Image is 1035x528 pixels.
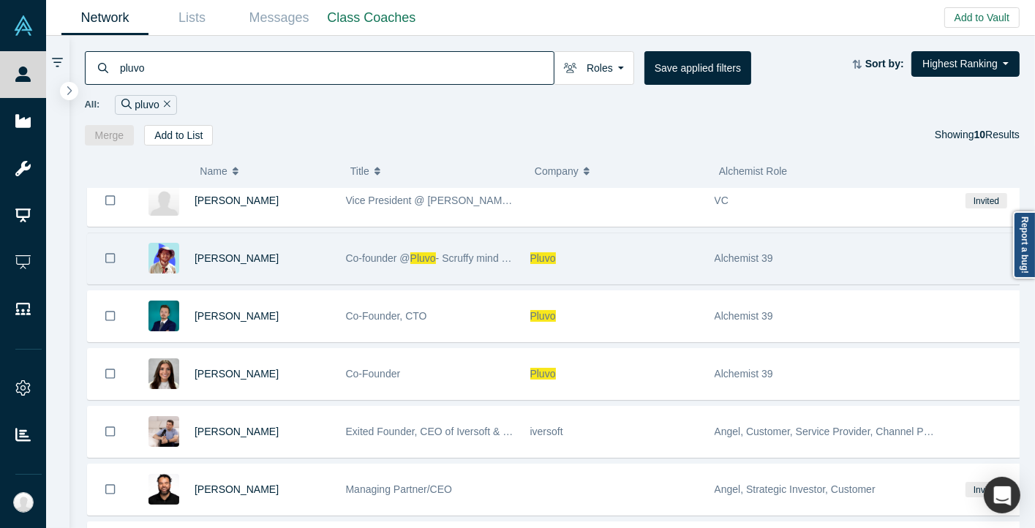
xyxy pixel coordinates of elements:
span: Pluvo [530,310,556,322]
span: Co-founder @ [346,252,410,264]
span: Results [974,129,1020,140]
strong: Sort by: [865,58,904,69]
button: Merge [85,125,135,146]
span: Exited Founder, CEO of Iversoft & FounderLink [346,426,560,437]
span: Managing Partner/CEO [346,483,453,495]
span: Alchemist 39 [715,310,773,322]
span: Pluvo [530,252,556,264]
span: Alchemist Role [719,165,787,177]
a: [PERSON_NAME] [195,252,279,264]
strong: 10 [974,129,986,140]
button: Title [350,156,519,186]
img: Mercedes Fawns's Account [13,492,34,513]
button: Bookmark [88,176,133,226]
img: Vanessa Galarneau's Profile Image [148,358,179,389]
button: Bookmark [88,464,133,515]
span: Angel, Customer, Service Provider, Channel Partner [715,426,951,437]
a: [PERSON_NAME] [195,310,279,322]
a: [PERSON_NAME] [195,483,279,495]
button: Bookmark [88,407,133,457]
button: Add to Vault [944,7,1020,28]
img: website_grey.svg [23,38,35,50]
span: Alchemist 39 [715,368,773,380]
span: Co-Founder [346,368,401,380]
span: Vice President @ [PERSON_NAME] Equity Park, LLC [346,195,592,206]
div: Domain: [DOMAIN_NAME] [38,38,161,50]
a: [PERSON_NAME] [195,368,279,380]
button: Name [200,156,335,186]
button: Add to List [144,125,213,146]
a: Network [61,1,148,35]
span: - Scruffy mind & Generalist [436,252,558,264]
img: Chris Martin's Profile Image [148,185,179,216]
button: Roles [554,51,634,85]
span: Invited [966,193,1006,208]
span: iversoft [530,426,563,437]
button: Bookmark [88,291,133,342]
span: Pluvo [530,368,556,380]
span: Co-Founder, CTO [346,310,427,322]
a: Report a bug! [1013,211,1035,279]
img: Graeme Barlow's Profile Image [148,416,179,447]
input: Search by name, title, company, summary, expertise, investment criteria or topics of focus [118,50,554,85]
button: Bookmark [88,233,133,284]
button: Remove Filter [159,97,170,113]
span: All: [85,97,100,112]
div: pluvo [115,95,176,115]
button: Bookmark [88,349,133,399]
button: Save applied filters [644,51,751,85]
a: Class Coaches [323,1,421,35]
img: tab_keywords_by_traffic_grey.svg [146,85,157,97]
button: Company [535,156,704,186]
a: [PERSON_NAME] [195,426,279,437]
img: Andrew Ingram's Profile Image [148,301,179,331]
span: Invited [966,482,1006,497]
button: Highest Ranking [911,51,1020,77]
img: logo_orange.svg [23,23,35,35]
img: Alchemist Vault Logo [13,15,34,36]
span: Pluvo [410,252,436,264]
div: Domain Overview [56,86,131,96]
span: Company [535,156,579,186]
a: Lists [148,1,236,35]
img: Sebastian Fallenbuchl's Profile Image [148,243,179,274]
a: Messages [236,1,323,35]
div: Showing [935,125,1020,146]
img: Solon Angel's Profile Image [148,474,179,505]
div: Keywords by Traffic [162,86,246,96]
span: VC [715,195,729,206]
span: Angel, Strategic Investor, Customer [715,483,876,495]
div: v 4.0.25 [41,23,72,35]
a: [PERSON_NAME] [195,195,279,206]
span: Name [200,156,227,186]
span: Title [350,156,369,186]
span: Alchemist 39 [715,252,773,264]
img: tab_domain_overview_orange.svg [39,85,51,97]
